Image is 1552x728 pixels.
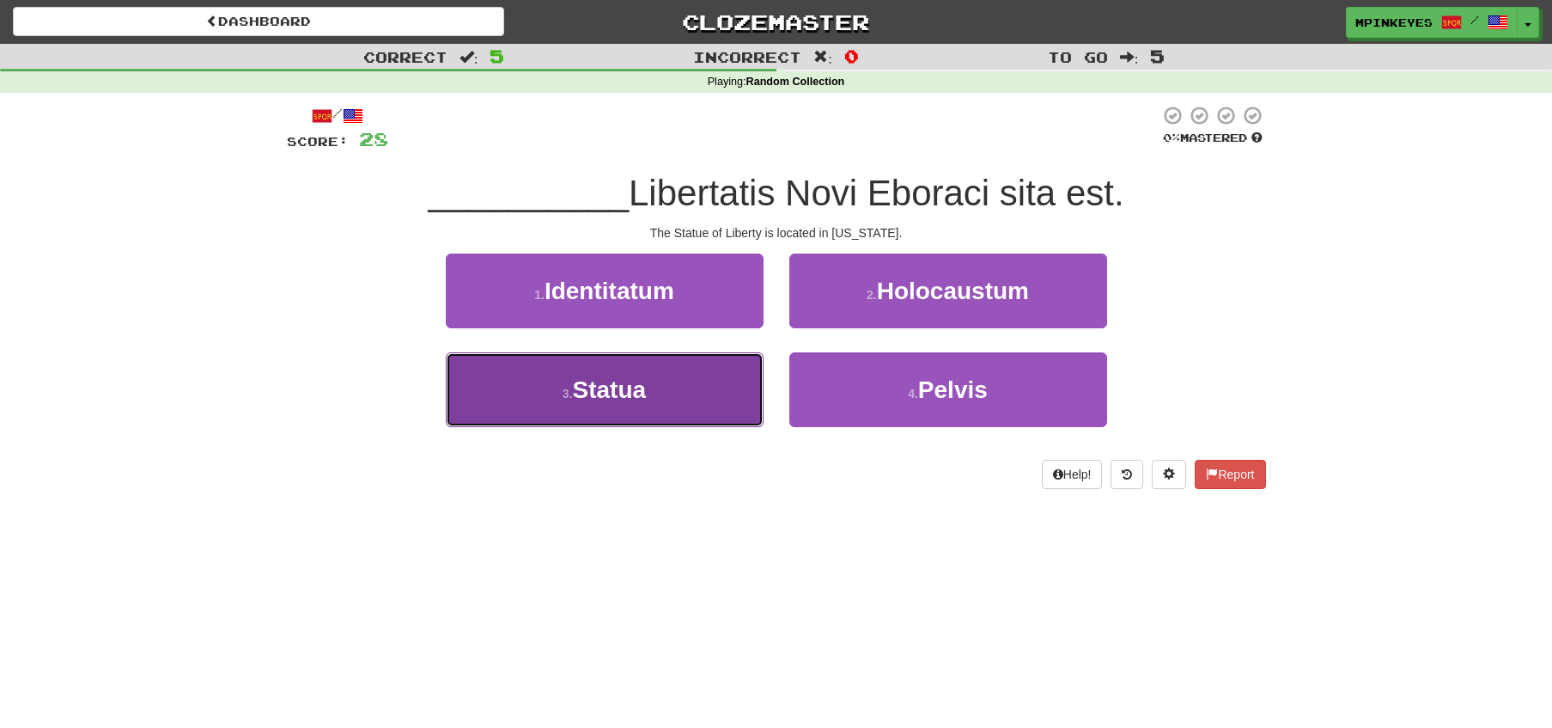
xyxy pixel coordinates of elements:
strong: Random Collection [746,76,845,88]
span: Identitatum [545,278,674,304]
span: 0 [844,46,859,66]
small: 2 . [867,288,877,302]
span: Pelvis [918,376,988,403]
span: mpinkeyes [1355,15,1433,30]
button: 4.Pelvis [789,352,1107,427]
span: 28 [359,128,388,150]
span: Holocaustum [877,278,1029,304]
span: Score: [287,134,349,149]
div: / [287,105,388,126]
span: To go [1048,48,1108,65]
small: 4 . [908,387,918,401]
button: Report [1195,460,1265,489]
span: __________ [428,173,629,213]
span: 0 % [1163,131,1180,144]
a: Clozemaster [530,7,1021,37]
span: : [460,50,478,64]
span: : [1120,50,1139,64]
button: 3.Statua [446,352,764,427]
button: 1.Identitatum [446,254,764,328]
span: Statua [573,376,647,403]
div: Mastered [1159,131,1266,146]
small: 1 . [534,288,545,302]
span: / [1470,14,1479,26]
button: Round history (alt+y) [1111,460,1143,489]
span: Correct [363,48,447,65]
div: The Statue of Liberty is located in [US_STATE]. [287,224,1266,242]
span: Incorrect [693,48,801,65]
small: 3 . [563,387,573,401]
a: Dashboard [13,7,504,36]
button: Help! [1042,460,1103,489]
span: 5 [490,46,504,66]
button: 2.Holocaustum [789,254,1107,328]
span: : [813,50,832,64]
span: Libertatis Novi Eboraci sita est. [629,173,1124,213]
a: mpinkeyes / [1346,7,1518,38]
span: 5 [1150,46,1165,66]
